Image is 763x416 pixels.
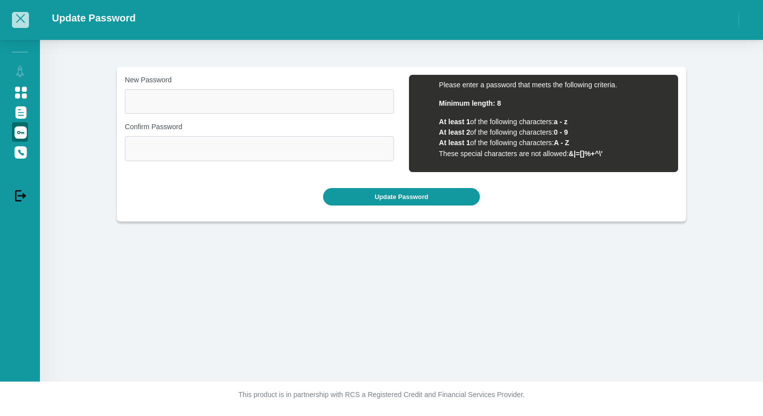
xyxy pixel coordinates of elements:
a: Manage Account [12,82,28,101]
b: At least 1 [439,139,470,147]
b: At least 2 [439,128,470,136]
b: At least 1 [439,118,470,126]
li: These special characters are not allowed: [439,149,668,159]
input: Enter new Password [125,89,394,114]
a: Update Password [12,122,28,141]
a: Logout [12,186,28,205]
h2: Update Password [52,12,136,24]
b: &|=[]%+^\' [569,150,603,158]
a: Dashboard [12,62,28,81]
b: A - Z [554,139,569,147]
b: Minimum length: 8 [439,99,501,107]
button: Update Password [323,188,479,206]
a: Documents [12,102,28,121]
label: Confirm Password [125,122,394,132]
li: Please enter a password that meets the following criteria. [439,80,668,90]
li: of the following characters: [439,117,668,127]
li: of the following characters: [439,127,668,138]
input: Confirm Password [125,136,394,161]
li: of the following characters: [439,138,668,148]
label: New Password [125,75,394,85]
li: Manage [12,47,28,56]
a: Contact Us [12,142,28,161]
b: a - z [554,118,567,126]
b: 0 - 9 [554,128,568,136]
p: This product is in partnership with RCS a Registered Credit and Financial Services Provider. [104,390,659,400]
